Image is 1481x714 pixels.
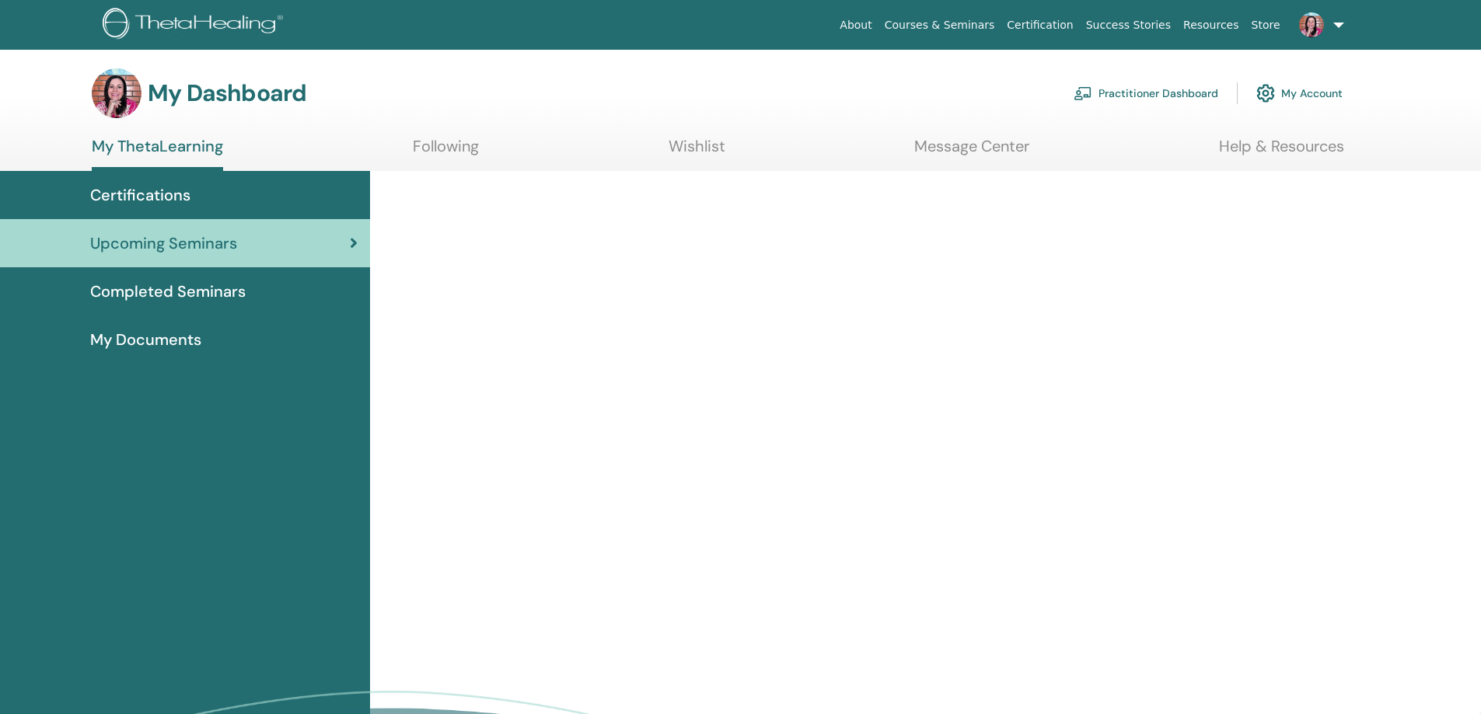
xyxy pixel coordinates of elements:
a: Certification [1001,11,1079,40]
a: Store [1245,11,1287,40]
img: default.jpg [92,68,141,118]
a: Following [413,137,479,167]
img: chalkboard-teacher.svg [1074,86,1092,100]
h3: My Dashboard [148,79,306,107]
span: My Documents [90,328,201,351]
a: Success Stories [1080,11,1177,40]
span: Completed Seminars [90,280,246,303]
span: Certifications [90,183,190,207]
a: About [833,11,878,40]
a: Courses & Seminars [878,11,1001,40]
a: My ThetaLearning [92,137,223,171]
a: Wishlist [669,137,725,167]
span: Upcoming Seminars [90,232,237,255]
img: default.jpg [1299,12,1324,37]
a: Resources [1177,11,1245,40]
a: Help & Resources [1219,137,1344,167]
a: My Account [1256,76,1343,110]
img: cog.svg [1256,80,1275,106]
img: logo.png [103,8,288,43]
a: Practitioner Dashboard [1074,76,1218,110]
a: Message Center [914,137,1029,167]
